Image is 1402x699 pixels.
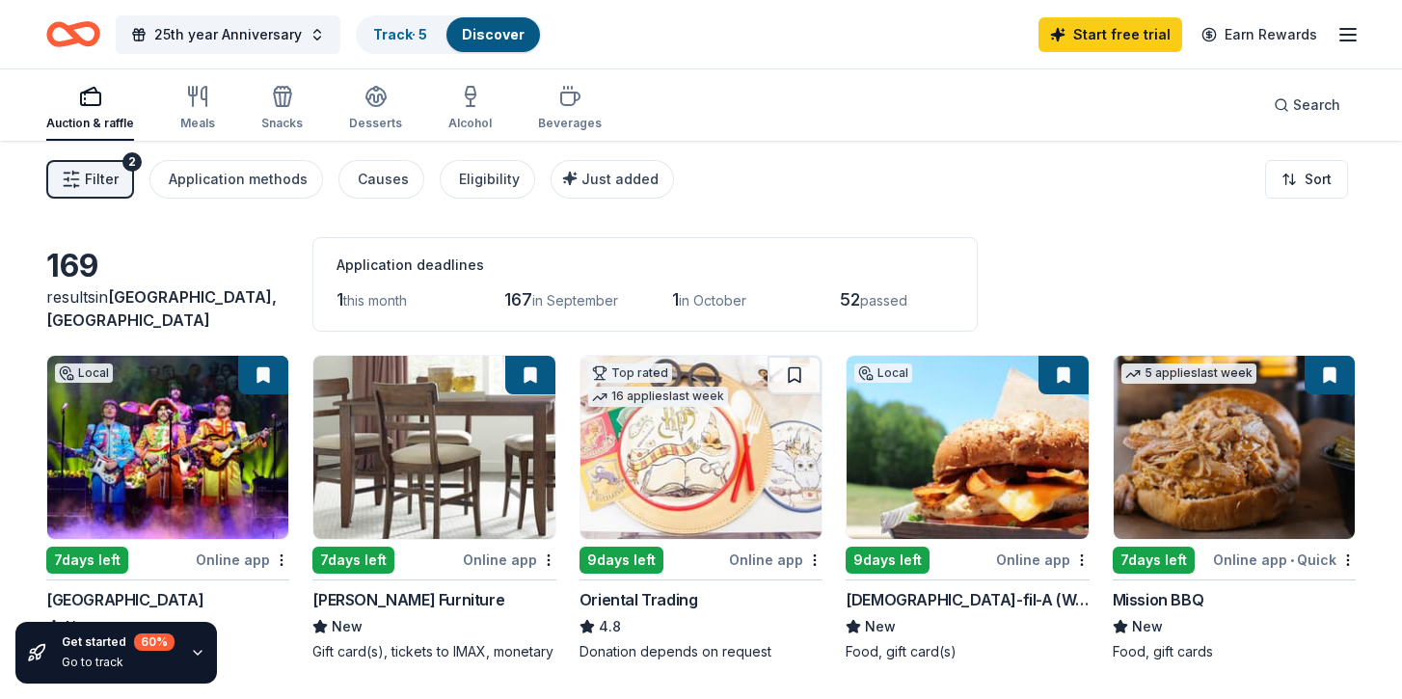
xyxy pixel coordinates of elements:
span: • [1290,552,1294,568]
div: 2 [122,152,142,172]
a: Image for Chick-fil-A (Wallingford)Local9days leftOnline app[DEMOGRAPHIC_DATA]-fil-A (Wallingford... [846,355,1089,661]
button: Filter2 [46,160,134,199]
div: Application methods [169,168,308,191]
span: Filter [85,168,119,191]
button: Meals [180,77,215,141]
a: Image for Palace TheaterLocal7days leftOnline app[GEOGRAPHIC_DATA]NewTickets [46,355,289,661]
a: Image for Mission BBQ5 applieslast week7days leftOnline app•QuickMission BBQNewFood, gift cards [1113,355,1356,661]
button: 25th year Anniversary [116,15,340,54]
span: 1 [337,289,343,309]
span: 4.8 [599,615,621,638]
a: Start free trial [1038,17,1182,52]
div: Top rated [588,363,672,383]
span: in September [532,292,618,309]
div: Local [854,363,912,383]
div: Alcohol [448,116,492,131]
div: Mission BBQ [1113,588,1204,611]
span: 25th year Anniversary [154,23,302,46]
div: Local [55,363,113,383]
a: Home [46,12,100,57]
div: 9 days left [580,547,663,574]
span: passed [860,292,907,309]
span: Sort [1305,168,1332,191]
div: Food, gift cards [1113,642,1356,661]
div: Auction & raffle [46,116,134,131]
button: Desserts [349,77,402,141]
div: Online app [463,548,556,572]
div: Get started [62,633,175,651]
div: 7 days left [46,547,128,574]
div: Snacks [261,116,303,131]
span: New [1132,615,1163,638]
div: 16 applies last week [588,387,728,407]
div: 9 days left [846,547,930,574]
div: Application deadlines [337,254,954,277]
div: [PERSON_NAME] Furniture [312,588,504,611]
button: Causes [338,160,424,199]
div: Meals [180,116,215,131]
div: [DEMOGRAPHIC_DATA]-fil-A (Wallingford) [846,588,1089,611]
div: 5 applies last week [1121,363,1256,384]
span: 1 [672,289,679,309]
img: Image for Mission BBQ [1114,356,1355,539]
div: 169 [46,247,289,285]
span: [GEOGRAPHIC_DATA], [GEOGRAPHIC_DATA] [46,287,277,330]
div: Beverages [538,116,602,131]
div: Online app [996,548,1090,572]
button: Search [1258,86,1356,124]
span: New [332,615,363,638]
img: Image for Chick-fil-A (Wallingford) [847,356,1088,539]
a: Image for Oriental TradingTop rated16 applieslast week9days leftOnline appOriental Trading4.8Dona... [580,355,822,661]
button: Eligibility [440,160,535,199]
img: Image for Palace Theater [47,356,288,539]
div: Online app [196,548,289,572]
button: Sort [1265,160,1348,199]
div: results [46,285,289,332]
a: Earn Rewards [1190,17,1329,52]
span: in October [679,292,746,309]
button: Alcohol [448,77,492,141]
div: Donation depends on request [580,642,822,661]
img: Image for Jordan's Furniture [313,356,554,539]
span: Search [1293,94,1340,117]
span: New [865,615,896,638]
a: Track· 5 [373,26,427,42]
a: Image for Jordan's Furniture7days leftOnline app[PERSON_NAME] FurnitureNewGift card(s), tickets t... [312,355,555,661]
div: Online app [729,548,822,572]
div: [GEOGRAPHIC_DATA] [46,588,203,611]
button: Track· 5Discover [356,15,542,54]
div: Gift card(s), tickets to IMAX, monetary [312,642,555,661]
div: Causes [358,168,409,191]
div: 60 % [134,633,175,651]
button: Beverages [538,77,602,141]
div: Online app Quick [1213,548,1356,572]
div: 7 days left [312,547,394,574]
div: Food, gift card(s) [846,642,1089,661]
div: Go to track [62,655,175,670]
img: Image for Oriental Trading [580,356,822,539]
span: 167 [504,289,532,309]
button: Auction & raffle [46,77,134,141]
button: Application methods [149,160,323,199]
div: Oriental Trading [580,588,698,611]
span: 52 [840,289,860,309]
a: Discover [462,26,525,42]
div: Desserts [349,116,402,131]
div: 7 days left [1113,547,1195,574]
span: in [46,287,277,330]
span: Just added [581,171,659,187]
button: Snacks [261,77,303,141]
div: Eligibility [459,168,520,191]
button: Just added [551,160,674,199]
span: this month [343,292,407,309]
